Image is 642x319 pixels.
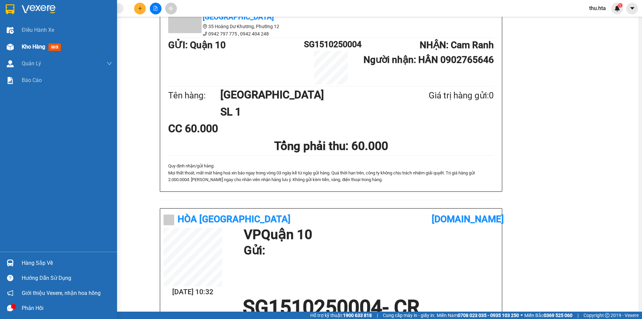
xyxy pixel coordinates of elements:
[626,3,638,14] button: caret-down
[7,60,14,67] img: warehouse-icon
[203,24,207,29] span: environment
[138,6,142,11] span: plus
[458,313,519,318] strong: 0708 023 035 - 0935 103 250
[169,6,173,11] span: aim
[437,312,519,319] span: Miền Nam
[165,3,177,14] button: aim
[7,44,14,51] img: warehouse-icon
[168,23,289,30] li: 35 Hoàng Dư Khương, Phường 12
[178,214,291,225] b: Hòa [GEOGRAPHIC_DATA]
[168,163,494,183] div: Quy định nhận/gửi hàng :
[396,89,494,102] div: Giá trị hàng gửi: 0
[7,275,13,281] span: question-circle
[150,3,162,14] button: file-add
[203,31,207,36] span: phone
[343,313,372,318] strong: 1900 633 818
[168,170,494,183] p: Mọi thất thoát, mất mát hàng hoá xin báo ngay trong vòng 03 ngày kể từ ngày gửi hà...
[8,43,44,75] b: Hòa [GEOGRAPHIC_DATA]
[52,10,77,41] b: Gửi khách hàng
[22,303,112,313] div: Phản hồi
[7,27,14,34] img: warehouse-icon
[22,258,112,268] div: Hàng sắp về
[164,287,222,298] h2: [DATE] 10:32
[244,228,495,241] h1: VP Quận 10
[584,4,611,12] span: thu.hta
[619,3,621,8] span: 1
[420,39,494,51] b: NHẬN : Cam Ranh
[7,259,14,266] img: warehouse-icon
[168,30,289,37] li: 0942 797 775 , 0942 404 248
[168,137,494,155] h1: Tổng phải thu: 60.000
[521,314,523,317] span: ⚪️
[164,298,499,318] h1: SG1510250004 - CR
[605,313,610,318] span: copyright
[629,5,635,11] span: caret-down
[6,4,14,14] img: logo-vxr
[203,1,274,21] b: Hòa [GEOGRAPHIC_DATA]
[134,3,146,14] button: plus
[383,312,435,319] span: Cung cấp máy in - giấy in:
[22,76,42,84] span: Báo cáo
[544,313,572,318] strong: 0369 525 060
[220,86,396,103] h1: [GEOGRAPHIC_DATA]
[577,312,578,319] span: |
[618,3,623,8] sup: 1
[48,44,61,51] span: mới
[363,54,494,65] b: Người nhận : HÂN 0902765646
[220,103,396,120] h1: SL 1
[7,290,13,296] span: notification
[22,289,101,297] span: Giới thiệu Vexere, nhận hoa hồng
[377,312,378,319] span: |
[7,305,13,311] span: message
[7,77,14,84] img: solution-icon
[93,8,109,24] img: logo.jpg
[310,312,372,319] span: Hỗ trợ kỹ thuật:
[432,214,504,225] b: [DOMAIN_NAME]
[76,32,112,40] li: (c) 2017
[244,241,495,260] h1: Gửi:
[304,38,358,51] h1: SG1510250004
[153,6,158,11] span: file-add
[76,25,112,31] b: [DOMAIN_NAME]
[168,89,220,102] div: Tên hàng:
[22,59,41,68] span: Quản Lý
[168,39,226,51] b: GỬI : Quận 10
[22,273,112,283] div: Hướng dẫn sử dụng
[524,312,572,319] span: Miền Bắc
[614,5,620,11] img: icon-new-feature
[168,120,276,137] div: CC 60.000
[107,61,112,66] span: down
[22,44,45,50] span: Kho hàng
[22,26,54,34] span: Điều hành xe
